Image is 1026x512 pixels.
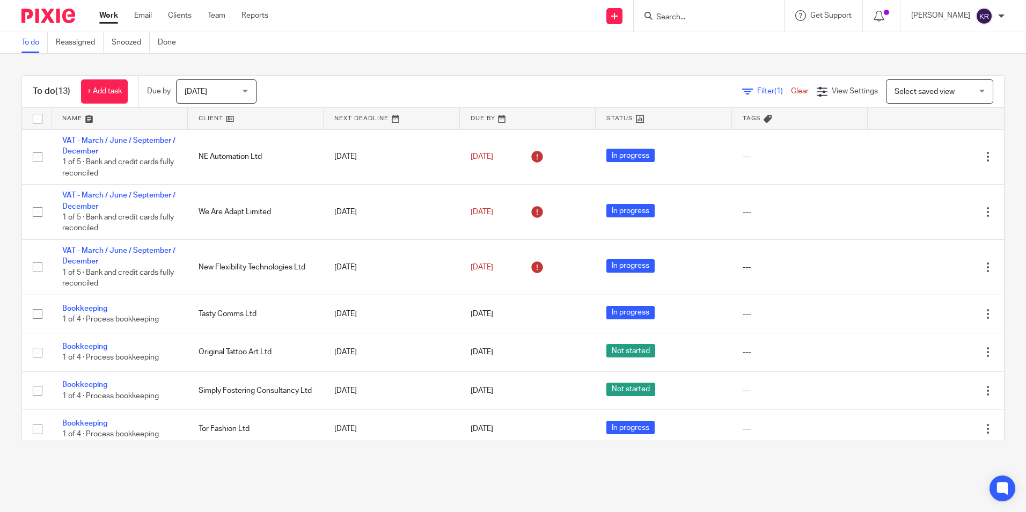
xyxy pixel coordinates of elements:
span: View Settings [832,87,878,95]
span: 1 of 4 · Process bookkeeping [62,316,159,323]
span: [DATE] [185,88,207,96]
div: --- [743,385,858,396]
span: Not started [606,344,655,357]
span: [DATE] [471,153,493,160]
div: --- [743,151,858,162]
a: Done [158,32,184,53]
div: --- [743,309,858,319]
a: Snoozed [112,32,150,53]
span: 1 of 4 · Process bookkeeping [62,392,159,400]
span: [DATE] [471,387,493,394]
td: Simply Fostering Consultancy Ltd [188,371,324,409]
a: + Add task [81,79,128,104]
span: [DATE] [471,310,493,318]
input: Search [655,13,752,23]
a: Reassigned [56,32,104,53]
a: Team [208,10,225,21]
td: New Flexibility Technologies Ltd [188,240,324,295]
td: We Are Adapt Limited [188,185,324,240]
td: [DATE] [324,410,460,448]
td: Original Tattoo Art Ltd [188,333,324,371]
span: In progress [606,421,655,434]
span: 1 of 5 · Bank and credit cards fully reconciled [62,269,174,288]
span: In progress [606,259,655,273]
a: To do [21,32,48,53]
span: Tags [743,115,761,121]
td: [DATE] [324,371,460,409]
td: [DATE] [324,240,460,295]
td: [DATE] [324,185,460,240]
a: Email [134,10,152,21]
img: Pixie [21,9,75,23]
span: 1 of 5 · Bank and credit cards fully reconciled [62,214,174,232]
span: [DATE] [471,348,493,356]
td: [DATE] [324,333,460,371]
span: (1) [774,87,783,95]
a: VAT - March / June / September / December [62,247,175,265]
p: Due by [147,86,171,97]
a: Bookkeeping [62,305,107,312]
div: --- [743,262,858,273]
a: Clients [168,10,192,21]
td: [DATE] [324,129,460,185]
p: [PERSON_NAME] [911,10,970,21]
span: Filter [757,87,791,95]
span: [DATE] [471,425,493,433]
div: --- [743,207,858,217]
span: 1 of 4 · Process bookkeeping [62,354,159,362]
span: Not started [606,383,655,396]
h1: To do [33,86,70,97]
a: VAT - March / June / September / December [62,192,175,210]
td: NE Automation Ltd [188,129,324,185]
span: In progress [606,306,655,319]
span: 1 of 4 · Process bookkeeping [62,430,159,438]
td: [DATE] [324,295,460,333]
a: Bookkeeping [62,381,107,389]
td: Tor Fashion Ltd [188,410,324,448]
span: Get Support [810,12,852,19]
div: --- [743,423,858,434]
a: Bookkeeping [62,420,107,427]
span: [DATE] [471,208,493,216]
a: Bookkeeping [62,343,107,350]
span: Select saved view [895,88,955,96]
img: svg%3E [976,8,993,25]
span: In progress [606,149,655,162]
a: Clear [791,87,809,95]
a: Reports [241,10,268,21]
span: [DATE] [471,264,493,271]
td: Tasty Comms Ltd [188,295,324,333]
a: VAT - March / June / September / December [62,137,175,155]
span: 1 of 5 · Bank and credit cards fully reconciled [62,158,174,177]
span: (13) [55,87,70,96]
a: Work [99,10,118,21]
div: --- [743,347,858,357]
span: In progress [606,204,655,217]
